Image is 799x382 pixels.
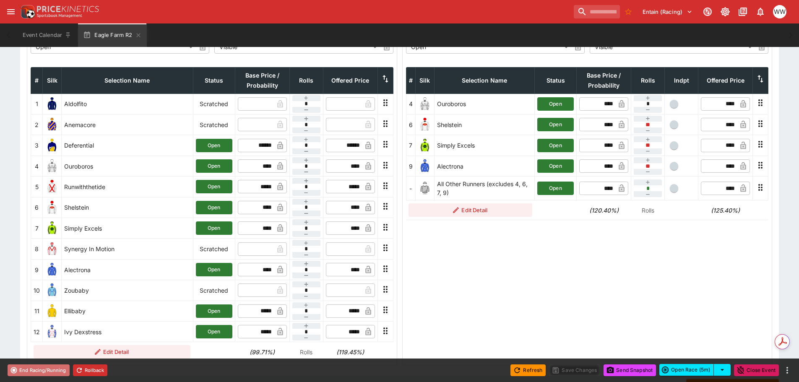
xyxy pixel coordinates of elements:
[434,135,535,156] td: Simply Excels
[734,364,779,376] button: Close Event
[62,177,193,197] td: Runwiththetide
[31,197,43,218] td: 6
[196,221,232,235] button: Open
[196,139,232,152] button: Open
[659,364,731,376] div: split button
[698,67,753,94] th: Offered Price
[638,5,697,18] button: Select Tenant
[434,67,535,94] th: Selection Name
[62,156,193,176] td: Ouroboros
[45,263,59,276] img: runner 9
[323,67,377,94] th: Offered Price
[292,348,320,356] p: Rolls
[434,177,535,200] td: All Other Runners (excludes 4, 6, 7, 9)
[62,239,193,259] td: Synergy In Motion
[62,67,193,94] th: Selection Name
[193,67,235,94] th: Status
[31,280,43,301] td: 10
[31,177,43,197] td: 5
[409,203,532,217] button: Edit Detail
[196,159,232,173] button: Open
[196,180,232,193] button: Open
[62,197,193,218] td: Shelstein
[325,348,375,356] h6: (119.45%)
[418,139,432,152] img: runner 7
[45,201,59,214] img: runner 6
[45,325,59,338] img: runner 12
[196,201,232,214] button: Open
[196,99,232,108] p: Scratched
[700,4,715,19] button: Connected to PK
[604,364,656,376] button: Send Snapshot
[537,182,574,195] button: Open
[196,286,232,295] p: Scratched
[45,118,59,131] img: runner 2
[31,218,43,239] td: 7
[31,321,43,342] td: 12
[3,4,18,19] button: open drawer
[31,259,43,280] td: 9
[735,4,750,19] button: Documentation
[714,364,731,376] button: select merge strategy
[196,325,232,338] button: Open
[659,364,714,376] button: Open Race (5m)
[537,159,574,173] button: Open
[418,159,432,173] img: runner 9
[34,345,191,359] button: Edit Detail
[45,97,59,111] img: runner 1
[45,242,59,256] img: runner 8
[235,67,289,94] th: Base Price / Probability
[574,5,620,18] input: search
[237,348,287,356] h6: (99.71%)
[782,365,792,375] button: more
[622,5,635,18] button: No Bookmarks
[631,67,665,94] th: Rolls
[62,301,193,321] td: Ellibaby
[31,67,43,94] th: #
[62,94,193,114] td: Aldolfito
[31,239,43,259] td: 8
[406,177,415,200] td: -
[18,3,35,20] img: PriceKinetics Logo
[196,304,232,318] button: Open
[62,259,193,280] td: Alectrona
[665,67,698,94] th: Independent
[196,120,232,129] p: Scratched
[434,114,535,135] td: Shelstein
[62,321,193,342] td: Ivy Dexstress
[579,206,629,215] h6: (120.40%)
[37,14,82,18] img: Sportsbook Management
[31,114,43,135] td: 2
[537,139,574,152] button: Open
[45,139,59,152] img: runner 3
[773,5,786,18] div: William Wallace
[45,159,59,173] img: runner 4
[31,94,43,114] td: 1
[770,3,789,21] button: William Wallace
[701,206,750,215] h6: (125.40%)
[406,67,415,94] th: #
[537,118,574,131] button: Open
[45,304,59,318] img: runner 11
[196,263,232,276] button: Open
[62,218,193,239] td: Simply Excels
[406,156,415,176] td: 9
[31,135,43,156] td: 3
[577,67,631,94] th: Base Price / Probability
[634,206,662,215] p: Rolls
[196,244,232,253] p: Scratched
[8,364,70,376] button: End Racing/Running
[73,364,107,376] button: Rollback
[406,114,415,135] td: 6
[62,114,193,135] td: Anemacore
[406,135,415,156] td: 7
[45,283,59,297] img: runner 10
[62,135,193,156] td: Deferential
[418,97,432,111] img: runner 4
[415,67,434,94] th: Silk
[37,6,99,12] img: PriceKinetics
[535,67,577,94] th: Status
[45,221,59,235] img: runner 7
[753,4,768,19] button: Notifications
[31,301,43,321] td: 11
